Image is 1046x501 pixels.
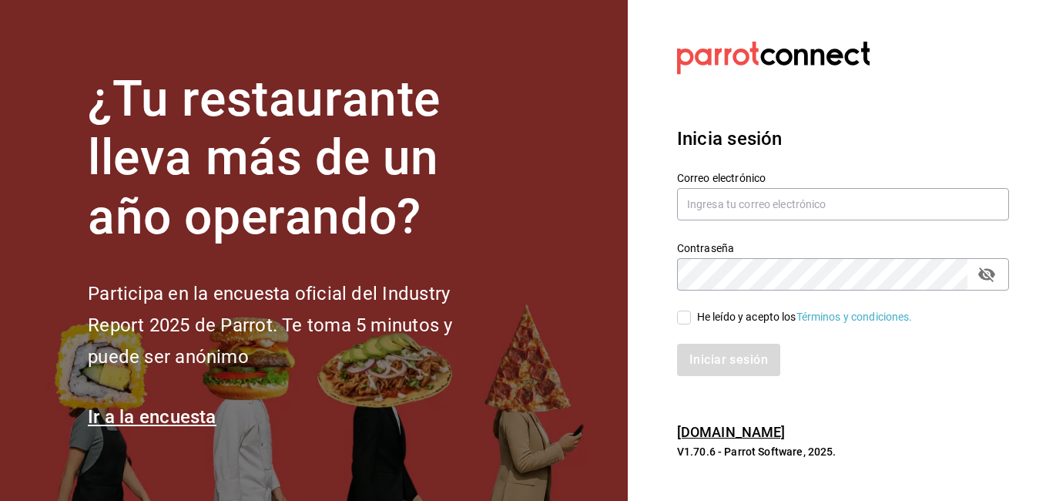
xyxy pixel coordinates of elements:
[88,70,504,247] h1: ¿Tu restaurante lleva más de un año operando?
[796,311,913,323] a: Términos y condiciones.
[677,444,1009,459] p: V1.70.6 - Parrot Software, 2025.
[697,309,913,325] div: He leído y acepto los
[677,242,1009,253] label: Contraseña
[677,424,786,440] a: [DOMAIN_NAME]
[974,261,1000,287] button: passwordField
[677,172,1009,183] label: Correo electrónico
[677,188,1009,220] input: Ingresa tu correo electrónico
[88,278,504,372] h2: Participa en la encuesta oficial del Industry Report 2025 de Parrot. Te toma 5 minutos y puede se...
[677,125,1009,153] h3: Inicia sesión
[88,406,216,428] a: Ir a la encuesta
